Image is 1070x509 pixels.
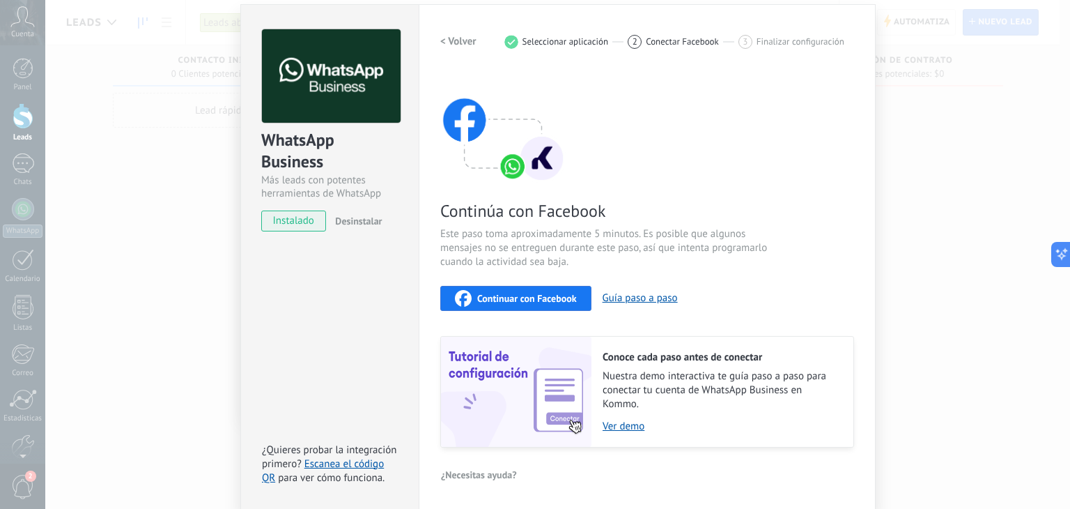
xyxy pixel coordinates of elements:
span: Este paso toma aproximadamente 5 minutos. Es posible que algunos mensajes no se entreguen durante... [440,227,772,269]
span: Seleccionar aplicación [522,36,609,47]
span: 2 [633,36,637,47]
span: Continuar con Facebook [477,294,577,303]
div: WhatsApp Business [261,129,398,174]
h2: Conoce cada paso antes de conectar [603,351,839,364]
span: 3 [743,36,747,47]
a: Escanea el código QR [262,457,384,485]
button: Guía paso a paso [603,291,678,305]
div: Más leads con potentes herramientas de WhatsApp [261,174,398,200]
button: Continuar con Facebook [440,286,591,311]
button: < Volver [440,29,476,54]
h2: < Volver [440,35,476,48]
span: Nuestra demo interactiva te guía paso a paso para conectar tu cuenta de WhatsApp Business en Kommo. [603,370,839,411]
span: Continúa con Facebook [440,200,772,222]
button: Desinstalar [329,211,382,231]
img: connect with facebook [440,71,566,183]
span: ¿Quieres probar la integración primero? [262,443,397,471]
span: Finalizar configuración [757,36,844,47]
img: logo_main.png [262,29,401,123]
span: ¿Necesitas ayuda? [441,470,517,480]
span: Desinstalar [335,215,382,227]
span: Conectar Facebook [646,36,719,47]
a: Ver demo [603,420,839,433]
span: instalado [262,211,325,231]
button: ¿Necesitas ayuda? [440,464,518,485]
span: para ver cómo funciona. [278,471,385,485]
